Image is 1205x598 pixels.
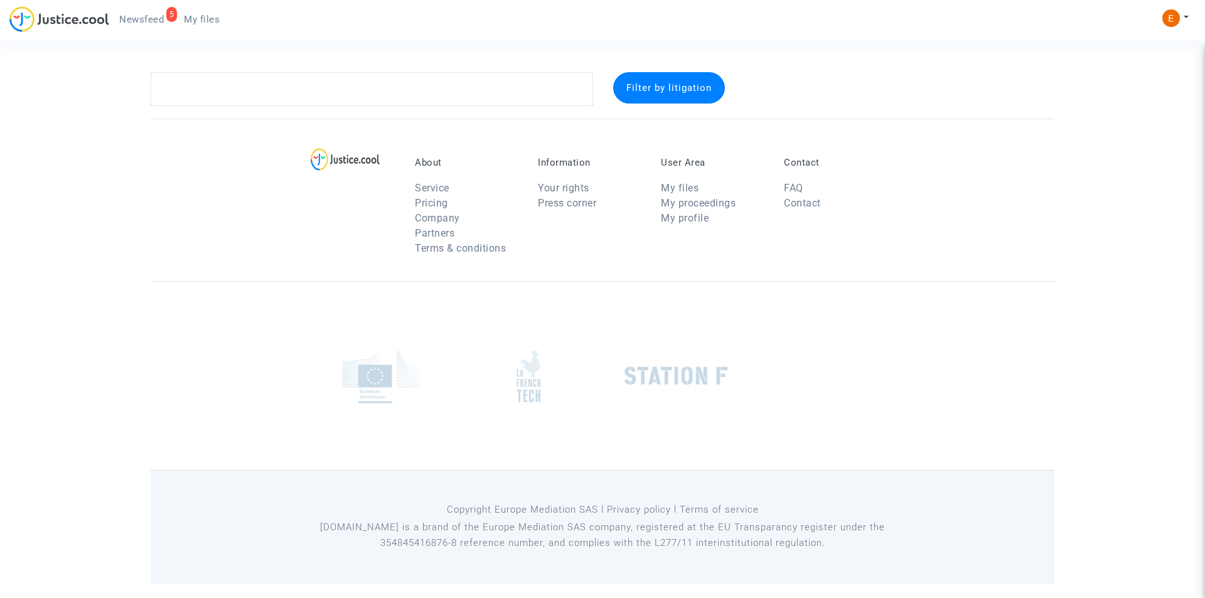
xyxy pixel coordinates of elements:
[784,197,821,209] a: Contact
[538,182,589,194] a: Your rights
[342,349,420,403] img: europe_commision.png
[538,157,642,168] p: Information
[661,197,736,209] a: My proceedings
[784,182,803,194] a: FAQ
[538,197,596,209] a: Press corner
[517,350,540,403] img: french_tech.png
[661,212,709,224] a: My profile
[317,520,889,551] p: [DOMAIN_NAME] is a brand of the Europe Mediation SAS company, registered at the EU Transparancy r...
[109,10,174,29] a: 5Newsfeed
[317,502,889,518] p: Copyright Europe Mediation SAS l Privacy policy l Terms of service
[166,7,178,22] div: 5
[415,182,449,194] a: Service
[119,14,164,25] span: Newsfeed
[415,197,448,209] a: Pricing
[184,14,220,25] span: My files
[1162,9,1180,27] img: ACg8ocIeiFvHKe4dA5oeRFd_CiCnuxWUEc1A2wYhRJE3TTWt=s96-c
[415,242,506,254] a: Terms & conditions
[415,227,454,239] a: Partners
[661,157,765,168] p: User Area
[415,212,460,224] a: Company
[626,82,712,93] span: Filter by litigation
[624,366,728,385] img: stationf.png
[174,10,230,29] a: My files
[311,148,380,171] img: logo-lg.svg
[415,157,519,168] p: About
[9,6,109,32] img: jc-logo.svg
[661,182,699,194] a: My files
[784,157,888,168] p: Contact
